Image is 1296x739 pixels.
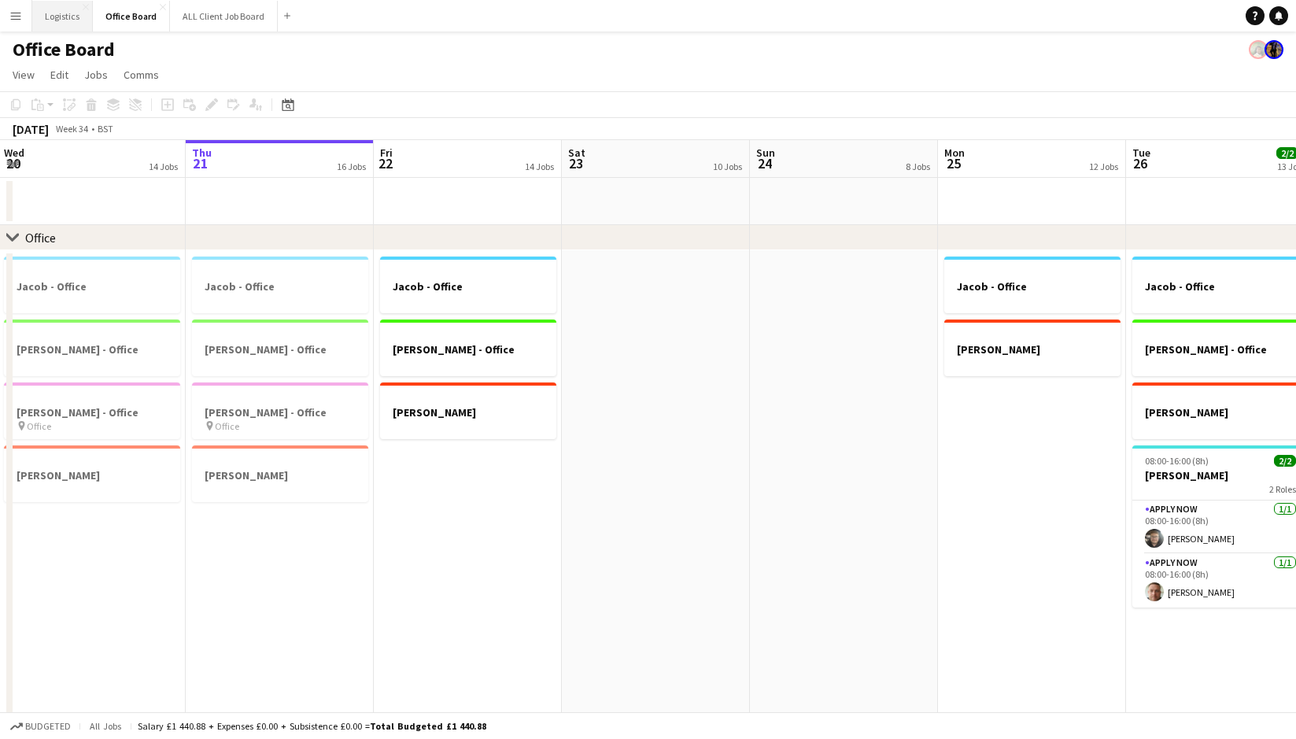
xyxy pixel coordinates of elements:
[380,382,556,439] app-job-card: [PERSON_NAME]
[44,65,75,85] a: Edit
[52,123,91,135] span: Week 34
[192,382,368,439] app-job-card: [PERSON_NAME] - Office Office
[1269,483,1296,495] span: 2 Roles
[944,146,965,160] span: Mon
[4,146,24,160] span: Wed
[944,257,1121,313] app-job-card: Jacob - Office
[756,146,775,160] span: Sun
[138,720,486,732] div: Salary £1 440.88 + Expenses £0.00 + Subsistence £0.00 =
[370,720,486,732] span: Total Budgeted £1 440.88
[87,720,124,732] span: All jobs
[380,342,556,357] h3: [PERSON_NAME] - Office
[1265,40,1283,59] app-user-avatar: Desiree Ramsey
[944,320,1121,376] app-job-card: [PERSON_NAME]
[84,68,108,82] span: Jobs
[8,718,73,735] button: Budgeted
[944,279,1121,294] h3: Jacob - Office
[192,257,368,313] app-job-card: Jacob - Office
[378,154,393,172] span: 22
[93,1,170,31] button: Office Board
[525,161,554,172] div: 14 Jobs
[4,342,180,357] h3: [PERSON_NAME] - Office
[13,68,35,82] span: View
[78,65,114,85] a: Jobs
[98,123,113,135] div: BST
[192,468,368,482] h3: [PERSON_NAME]
[4,257,180,313] app-job-card: Jacob - Office
[124,68,159,82] span: Comms
[380,279,556,294] h3: Jacob - Office
[1132,146,1150,160] span: Tue
[1145,455,1209,467] span: 08:00-16:00 (8h)
[192,405,368,419] h3: [PERSON_NAME] - Office
[13,121,49,137] div: [DATE]
[4,279,180,294] h3: Jacob - Office
[380,405,556,419] h3: [PERSON_NAME]
[192,146,212,160] span: Thu
[566,154,585,172] span: 23
[1089,161,1118,172] div: 12 Jobs
[215,420,239,432] span: Office
[4,405,180,419] h3: [PERSON_NAME] - Office
[32,1,93,31] button: Logistics
[27,420,51,432] span: Office
[1130,154,1150,172] span: 26
[380,146,393,160] span: Fri
[13,38,115,61] h1: Office Board
[192,279,368,294] h3: Jacob - Office
[713,161,742,172] div: 10 Jobs
[942,154,965,172] span: 25
[568,146,585,160] span: Sat
[337,161,366,172] div: 16 Jobs
[6,65,41,85] a: View
[192,342,368,357] h3: [PERSON_NAME] - Office
[50,68,68,82] span: Edit
[380,257,556,313] app-job-card: Jacob - Office
[1274,455,1296,467] span: 2/2
[944,342,1121,357] h3: [PERSON_NAME]
[4,382,180,439] app-job-card: [PERSON_NAME] - Office Office
[4,320,180,376] app-job-card: [PERSON_NAME] - Office
[1249,40,1268,59] app-user-avatar: Sarah Lawani
[754,154,775,172] span: 24
[906,161,930,172] div: 8 Jobs
[192,320,368,376] app-job-card: [PERSON_NAME] - Office
[25,721,71,732] span: Budgeted
[2,154,24,172] span: 20
[4,445,180,502] app-job-card: [PERSON_NAME]
[25,230,56,246] div: Office
[380,320,556,376] app-job-card: [PERSON_NAME] - Office
[149,161,178,172] div: 14 Jobs
[4,468,180,482] h3: [PERSON_NAME]
[170,1,278,31] button: ALL Client Job Board
[192,445,368,502] app-job-card: [PERSON_NAME]
[117,65,165,85] a: Comms
[190,154,212,172] span: 21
